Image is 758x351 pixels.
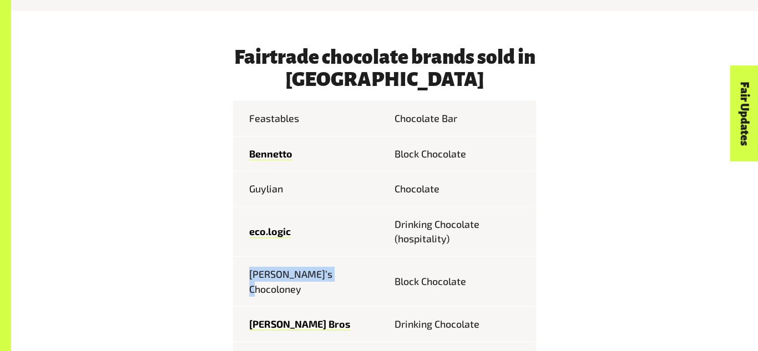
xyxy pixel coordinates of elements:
[233,101,385,136] td: Feastables
[385,136,536,171] td: Block Chocolate
[385,101,536,136] td: Chocolate Bar
[385,171,536,206] td: Chocolate
[233,171,385,206] td: Guylian
[249,147,292,160] a: Bennetto
[385,257,536,307] td: Block Chocolate
[249,225,291,238] a: eco.logic
[249,318,350,330] a: [PERSON_NAME] Bros
[385,307,536,342] td: Drinking Chocolate
[385,206,536,256] td: Drinking Chocolate (hospitality)
[233,257,385,307] td: [PERSON_NAME]’s Chocoloney
[233,47,536,90] h3: Fairtrade chocolate brands sold in [GEOGRAPHIC_DATA]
